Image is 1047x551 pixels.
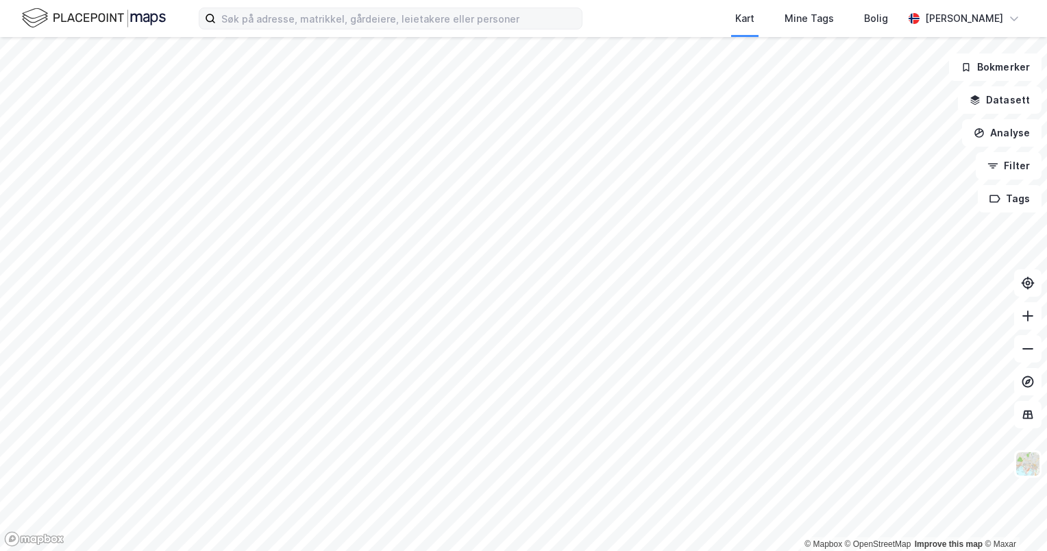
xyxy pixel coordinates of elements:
[864,10,888,27] div: Bolig
[976,152,1042,180] button: Filter
[735,10,754,27] div: Kart
[962,119,1042,147] button: Analyse
[845,539,911,549] a: OpenStreetMap
[915,539,983,549] a: Improve this map
[4,531,64,547] a: Mapbox homepage
[925,10,1003,27] div: [PERSON_NAME]
[1015,451,1041,477] img: Z
[804,539,842,549] a: Mapbox
[785,10,834,27] div: Mine Tags
[22,6,166,30] img: logo.f888ab2527a4732fd821a326f86c7f29.svg
[978,485,1047,551] div: Kontrollprogram for chat
[216,8,582,29] input: Søk på adresse, matrikkel, gårdeiere, leietakere eller personer
[978,185,1042,212] button: Tags
[958,86,1042,114] button: Datasett
[978,485,1047,551] iframe: Chat Widget
[949,53,1042,81] button: Bokmerker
